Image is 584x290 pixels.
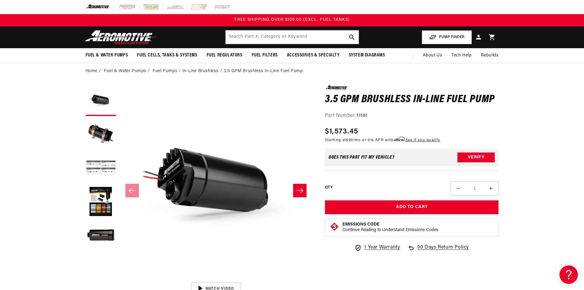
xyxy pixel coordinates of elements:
button: Add to Cart [325,200,499,214]
span: FREE SHIPPING OVER $109.00 (EXCL. FUEL TANKS) [235,17,350,22]
button: search button [345,30,359,44]
a: Home [86,68,97,75]
summary: Fuel Regulators [202,48,247,63]
summary: Accessories & Specialty [282,48,344,63]
button: PUMP FINDER [422,30,472,44]
summary: Fuel Filters [247,48,282,63]
span: Fuel Regulators [207,52,242,59]
img: Emissions code [330,222,339,232]
a: 90 Days Return Policy [407,244,469,258]
button: Load image 3 in gallery view [86,153,116,184]
a: Fuel & Water Pumps [104,68,146,75]
a: About Us [418,48,447,63]
h1: 3.5 GPM Brushless In-Line Fuel Pump [325,95,499,105]
span: Rebuilds [481,52,499,59]
span: Fuel & Water Pumps [86,52,128,59]
span: Fuel Filters [252,52,278,59]
button: Load image 5 in gallery view [86,220,116,251]
li: In-Line Brushless [182,68,224,75]
button: Load image 4 in gallery view [86,187,116,217]
strong: 11181 [357,113,368,118]
a: See if you qualify - Learn more about Affirm Financing (opens in modal) [406,138,440,142]
div: Part Number: [325,112,499,120]
p: Starting at /mo or 0% APR with . [325,137,440,143]
input: Search by Part Number, Category or Keyword [226,30,359,44]
img: Aeromotive [83,30,160,44]
span: About Us [423,53,442,58]
button: Verify [457,153,495,162]
summary: System Diagrams [344,48,390,63]
span: System Diagrams [349,52,385,59]
summary: Fuel Cells, Tanks & Systems [132,48,202,63]
span: $1,573.45 [325,126,358,137]
li: 3.5 GPM Brushless In-Line Fuel Pump [224,68,303,75]
a: 1 Year Warranty [354,244,400,252]
p: Continue Reading to Understand Emissions Codes [342,227,438,233]
span: $99 [346,138,353,142]
button: Slide left [125,184,139,197]
label: QTY [325,185,333,190]
button: Load image 2 in gallery view [86,119,116,150]
span: Affirm [394,137,405,141]
div: Does This part fit My vehicle? [329,155,395,160]
summary: Tech Help [447,48,476,63]
button: Slide right [293,184,307,197]
span: 90 Days Return Policy [417,244,469,258]
button: Emissions CodeContinue Reading to Understand Emissions Codes [342,222,438,233]
span: Fuel Cells, Tanks & Systems [137,52,197,59]
a: Fuel Pumps [153,68,177,75]
summary: Rebuilds [476,48,503,63]
summary: Fuel & Water Pumps [81,48,133,63]
strong: Emissions Code [342,222,380,227]
span: Tech Help [451,52,471,59]
button: Load image 1 in gallery view [86,85,116,116]
span: 1 Year Warranty [364,244,400,252]
nav: breadcrumbs [86,68,499,75]
span: Accessories & Specialty [287,52,340,59]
